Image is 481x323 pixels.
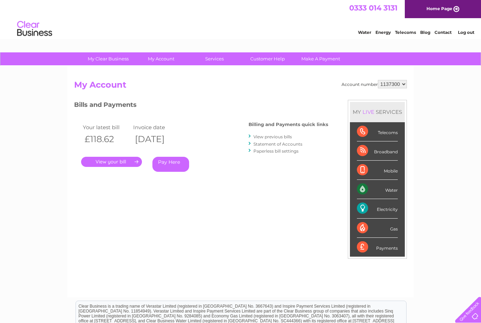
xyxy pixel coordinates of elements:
td: Your latest bill [81,123,131,132]
div: Water [357,180,398,199]
th: £118.62 [81,132,131,146]
a: Blog [420,30,430,35]
h2: My Account [74,80,407,93]
a: Water [358,30,371,35]
img: logo.png [17,18,52,39]
a: My Account [132,52,190,65]
th: [DATE] [131,132,182,146]
div: Electricity [357,199,398,218]
h3: Bills and Payments [74,100,328,112]
div: Telecoms [357,122,398,141]
a: Services [186,52,243,65]
a: . [81,157,142,167]
a: Pay Here [152,157,189,172]
a: View previous bills [253,134,292,139]
div: LIVE [361,109,376,115]
a: Make A Payment [292,52,350,65]
a: Log out [458,30,474,35]
div: Mobile [357,161,398,180]
div: Payments [357,238,398,257]
div: Gas [357,219,398,238]
a: My Clear Business [79,52,137,65]
a: Paperless bill settings [253,148,299,154]
a: 0333 014 3131 [349,3,397,12]
a: Statement of Accounts [253,141,302,147]
div: MY SERVICES [350,102,405,122]
a: Contact [435,30,452,35]
td: Invoice date [131,123,182,132]
h4: Billing and Payments quick links [249,122,328,127]
a: Energy [375,30,391,35]
a: Customer Help [239,52,296,65]
div: Account number [342,80,407,88]
div: Broadband [357,141,398,161]
a: Telecoms [395,30,416,35]
div: Clear Business is a trading name of Verastar Limited (registered in [GEOGRAPHIC_DATA] No. 3667643... [76,4,406,34]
